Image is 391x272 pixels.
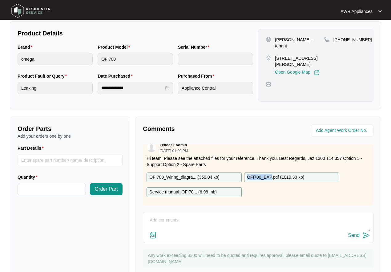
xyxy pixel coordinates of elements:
input: Product Model [98,53,173,65]
label: Brand [18,44,35,50]
img: user.svg [147,143,156,152]
label: Serial Number [178,44,212,50]
p: Service manual_OFI70... ( 6.98 mb ) [149,189,217,196]
button: Order Part [90,183,123,195]
p: [STREET_ADDRESS][PERSON_NAME], [275,55,324,67]
input: Serial Number [178,53,253,65]
label: Purchased From [178,73,217,79]
p: OFI700_Wiring_diagra... ( 350.04 kb ) [149,174,219,181]
p: [DATE] 01:09 PM [159,149,188,153]
input: Date Purchased [101,85,163,91]
p: Zendesk Admin [159,143,187,148]
img: send-icon.svg [363,232,370,239]
img: user-pin [266,37,271,42]
img: file-attachment-doc.svg [149,231,157,239]
input: Quantity [18,183,86,195]
label: Product Fault or Query [18,73,69,79]
img: dropdown arrow [378,10,382,13]
p: Add your orders one by one [18,133,123,139]
p: [PHONE_NUMBER] [333,37,372,43]
p: Any work exceeding $300 will need to be quoted and requires approval, please email quote to [EMAI... [148,252,370,265]
button: Send [348,231,370,240]
p: AWR Appliances [341,8,373,14]
p: Order Parts [18,124,123,133]
label: Product Model [98,44,132,50]
p: Comments [143,124,254,133]
div: Send [348,233,360,238]
label: Quantity [18,174,40,180]
img: map-pin [266,82,271,87]
span: Order Part [95,185,118,193]
input: Purchased From [178,82,253,94]
label: Date Purchased [98,73,135,79]
img: residentia service logo [9,2,52,20]
p: Hi team, Please see the attached files for your reference. Thank you. Best Regards, Jaz 1300 114 ... [147,155,370,168]
img: map-pin [266,55,271,61]
input: Product Fault or Query [18,82,93,94]
input: Brand [18,53,93,65]
label: Part Details [18,145,46,151]
p: [PERSON_NAME] - tenant [275,37,324,49]
img: Link-External [314,70,320,75]
input: Part Details [18,154,123,166]
p: OFI700_EXP.pdf ( 1019.30 kb ) [247,174,304,181]
input: Add Agent Work Order No. [316,127,370,134]
p: Product Details [18,29,253,38]
img: map-pin [324,37,330,42]
a: Open Google Map [275,70,319,75]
